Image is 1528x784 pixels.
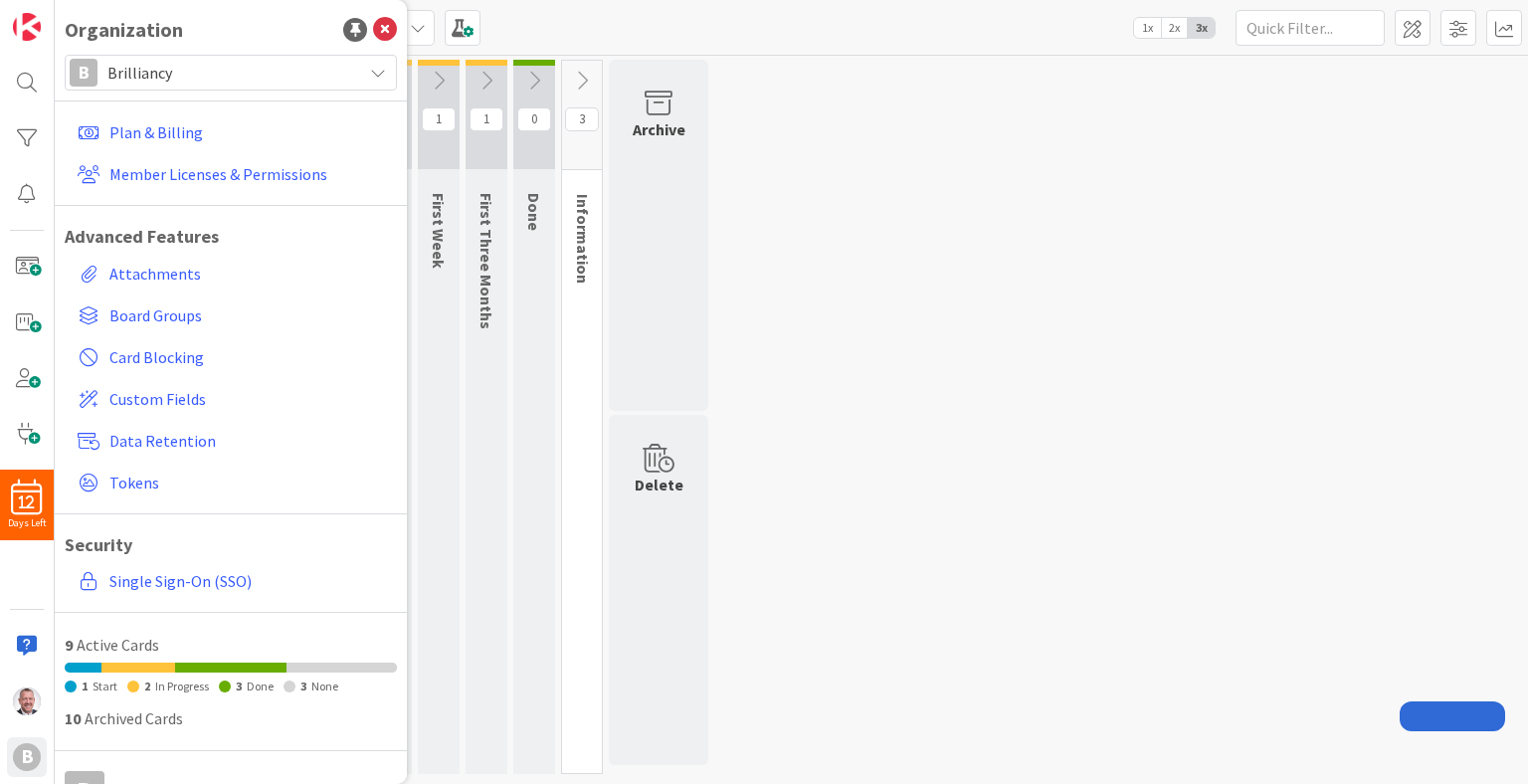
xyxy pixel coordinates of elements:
a: Attachments [70,256,397,292]
img: SB [13,687,41,715]
span: 1x [1134,18,1161,38]
span: First Week [429,193,449,269]
a: Single Sign-On (SSO) [70,563,397,599]
span: 3 [300,679,306,693]
span: In Progress [155,679,209,693]
span: 2x [1161,18,1188,38]
div: B [13,743,41,771]
span: 3 [565,107,599,131]
a: Board Groups [70,297,397,333]
div: Archived Cards [65,706,397,730]
div: Delete [635,473,683,496]
span: Tokens [109,471,389,494]
span: None [311,679,338,693]
span: First Three Months [477,193,496,329]
span: 2 [144,679,150,693]
span: Start [93,679,117,693]
input: Quick Filter... [1236,10,1385,46]
div: Organization [65,15,183,45]
span: Done [524,193,544,231]
a: Tokens [70,465,397,500]
span: 1 [422,107,456,131]
h1: Advanced Features [65,226,397,248]
span: Information [573,194,593,284]
span: 1 [470,107,503,131]
span: 9 [65,635,73,655]
span: 0 [517,107,551,131]
span: Board Groups [109,303,389,327]
span: Data Retention [109,429,389,453]
img: Visit kanbanzone.com [13,13,41,41]
div: Archive [633,117,685,141]
span: Custom Fields [109,387,389,411]
span: 10 [65,708,81,728]
a: Data Retention [70,423,397,459]
div: B [70,59,97,87]
a: Card Blocking [70,339,397,375]
span: 3 [236,679,242,693]
span: 3x [1188,18,1215,38]
span: Brilliancy [107,59,352,87]
a: Plan & Billing [70,114,397,150]
span: Card Blocking [109,345,389,369]
a: Custom Fields [70,381,397,417]
div: Active Cards [65,633,397,657]
span: Done [247,679,274,693]
h1: Security [65,534,397,556]
a: Member Licenses & Permissions [70,156,397,192]
span: 1 [82,679,88,693]
span: 12 [19,495,35,509]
